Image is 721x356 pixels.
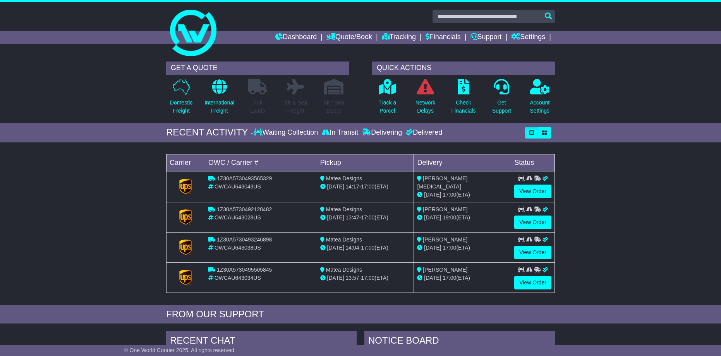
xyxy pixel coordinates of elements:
[361,183,374,190] span: 17:00
[217,236,272,243] span: 1Z30A5730493246898
[204,99,234,115] p: International Freight
[215,275,261,281] span: OWCAU643034US
[361,214,374,221] span: 17:00
[320,128,360,137] div: In Transit
[417,274,508,282] div: (ETA)
[378,79,397,119] a: Track aParcel
[470,31,502,44] a: Support
[424,214,441,221] span: [DATE]
[346,245,359,251] span: 14:04
[217,175,272,181] span: 1Z30A5730493565329
[530,79,550,119] a: AccountSettings
[417,214,508,222] div: (ETA)
[423,206,467,212] span: [PERSON_NAME]
[166,127,254,138] div: RECENT ACTIVITY -
[320,214,411,222] div: - (ETA)
[179,240,192,255] img: GetCarrierServiceLogo
[170,79,193,119] a: DomesticFreight
[327,245,344,251] span: [DATE]
[215,183,261,190] span: OWCAU643043US
[443,192,456,198] span: 17:00
[326,175,362,181] span: Matea Designs
[424,192,441,198] span: [DATE]
[166,309,555,320] div: FROM OUR SUPPORT
[417,244,508,252] div: (ETA)
[217,267,272,273] span: 1Z30A5730495505845
[326,206,362,212] span: Matea Designs
[492,99,511,115] p: Get Support
[167,154,205,171] td: Carrier
[492,79,512,119] a: GetSupport
[284,99,307,115] p: Air & Sea Freight
[124,347,236,353] span: © One World Courier 2025. All rights reserved.
[414,154,511,171] td: Delivery
[514,246,551,259] a: View Order
[443,275,456,281] span: 17:00
[327,183,344,190] span: [DATE]
[327,275,344,281] span: [DATE]
[346,275,359,281] span: 13:57
[417,175,467,190] span: [PERSON_NAME][MEDICAL_DATA]
[327,214,344,221] span: [DATE]
[326,236,362,243] span: Matea Designs
[179,179,192,194] img: GetCarrierServiceLogo
[166,62,349,75] div: GET A QUOTE
[423,236,467,243] span: [PERSON_NAME]
[248,99,267,115] p: Full Loads
[326,31,372,44] a: Quote/Book
[404,128,442,137] div: Delivered
[423,267,467,273] span: [PERSON_NAME]
[424,245,441,251] span: [DATE]
[364,331,555,352] div: NOTICE BOARD
[514,185,551,198] a: View Order
[204,79,235,119] a: InternationalFreight
[215,245,261,251] span: OWCAU643038US
[320,183,411,191] div: - (ETA)
[443,214,456,221] span: 19:00
[378,99,396,115] p: Track a Parcel
[424,275,441,281] span: [DATE]
[320,274,411,282] div: - (ETA)
[323,99,344,115] p: Air / Sea Depot
[179,270,192,285] img: GetCarrierServiceLogo
[317,154,414,171] td: Pickup
[451,99,476,115] p: Check Financials
[179,209,192,225] img: GetCarrierServiceLogo
[320,244,411,252] div: - (ETA)
[415,99,435,115] p: Network Delays
[170,99,192,115] p: Domestic Freight
[346,214,359,221] span: 13:47
[443,245,456,251] span: 17:00
[275,31,317,44] a: Dashboard
[346,183,359,190] span: 14:17
[361,245,374,251] span: 17:00
[215,214,261,221] span: OWCAU643028US
[372,62,555,75] div: QUICK ACTIONS
[514,216,551,229] a: View Order
[530,99,550,115] p: Account Settings
[451,79,476,119] a: CheckFinancials
[382,31,416,44] a: Tracking
[361,275,374,281] span: 17:00
[511,154,555,171] td: Status
[217,206,272,212] span: 1Z30A5730492128482
[205,154,317,171] td: OWC / Carrier #
[426,31,461,44] a: Financials
[417,191,508,199] div: (ETA)
[326,267,362,273] span: Matea Designs
[166,331,357,352] div: RECENT CHAT
[415,79,436,119] a: NetworkDelays
[360,128,404,137] div: Delivering
[514,276,551,289] a: View Order
[511,31,545,44] a: Settings
[254,128,320,137] div: Waiting Collection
